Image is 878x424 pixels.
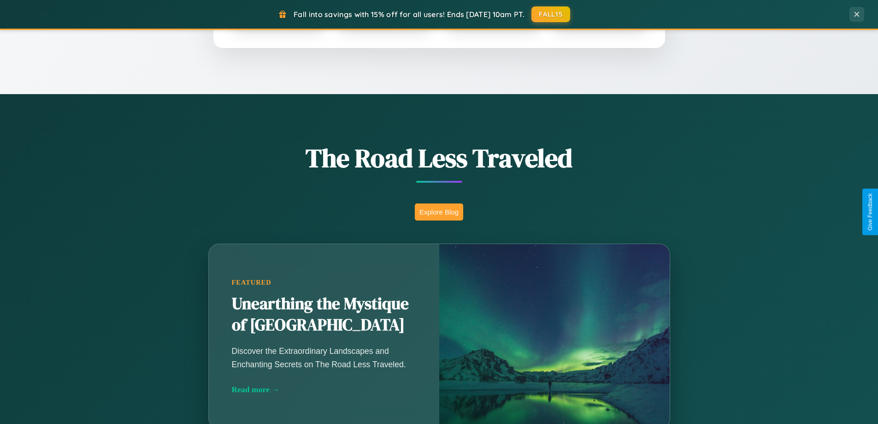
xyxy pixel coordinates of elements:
div: Featured [232,279,416,287]
h1: The Road Less Traveled [163,140,716,176]
p: Discover the Extraordinary Landscapes and Enchanting Secrets on The Road Less Traveled. [232,345,416,370]
div: Read more → [232,385,416,394]
button: Explore Blog [415,203,463,221]
h2: Unearthing the Mystique of [GEOGRAPHIC_DATA] [232,293,416,336]
div: Give Feedback [867,193,873,231]
button: FALL15 [531,6,570,22]
span: Fall into savings with 15% off for all users! Ends [DATE] 10am PT. [294,10,524,19]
